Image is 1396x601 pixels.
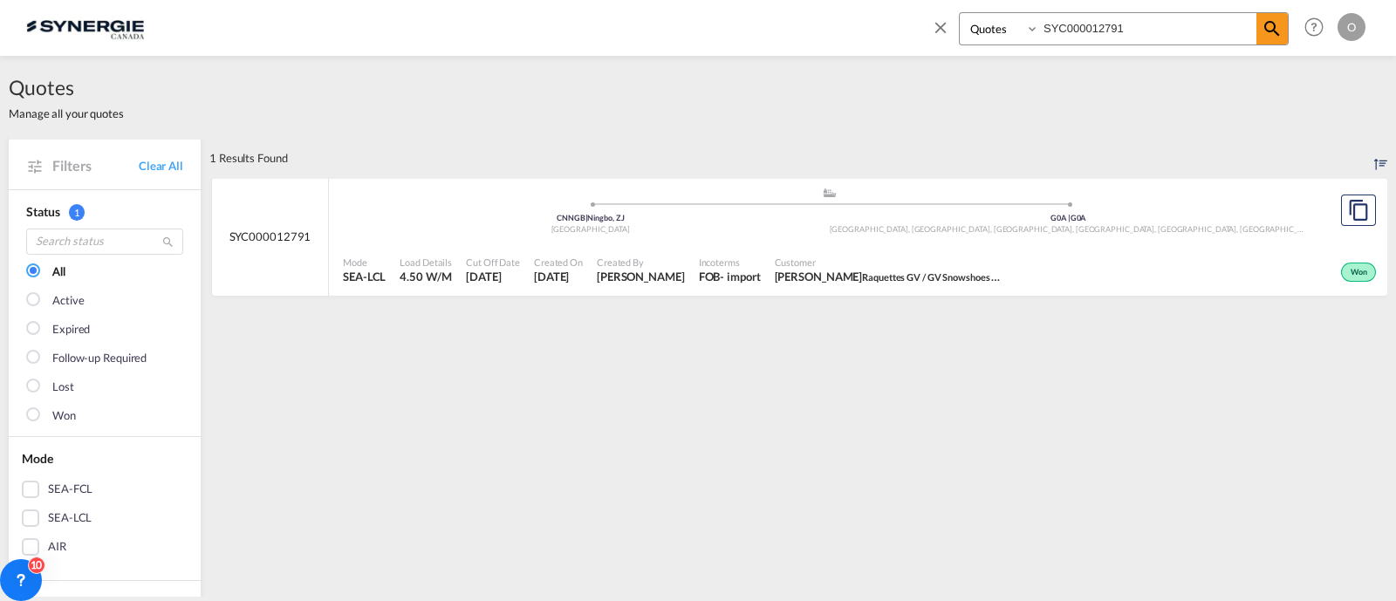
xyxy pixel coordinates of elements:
[775,256,1002,269] span: Customer
[819,188,840,197] md-icon: assets/icons/custom/ship-fill.svg
[400,270,451,283] span: 4.50 W/M
[1039,13,1256,44] input: Enter Quotation Number
[52,321,90,338] div: Expired
[22,538,188,556] md-checkbox: AIR
[229,229,311,244] span: SYC000012791
[139,158,183,174] a: Clear All
[551,224,630,234] span: [GEOGRAPHIC_DATA]
[534,256,583,269] span: Created On
[1071,213,1086,222] span: G0A
[585,213,588,222] span: |
[1050,213,1071,222] span: G0A
[1299,12,1329,42] span: Help
[534,269,583,284] span: 27 Jun 2025
[1374,139,1387,177] div: Sort by: Created On
[1338,13,1365,41] div: O
[466,256,520,269] span: Cut Off Date
[1351,267,1372,279] span: Won
[9,106,124,121] span: Manage all your quotes
[52,156,139,175] span: Filters
[699,269,721,284] div: FOB
[48,509,92,527] div: SEA-LCL
[597,256,685,269] span: Created By
[557,213,624,222] span: CNNGB Ningbo, ZJ
[1299,12,1338,44] div: Help
[466,269,520,284] span: 27 Jun 2025
[161,236,174,249] md-icon: icon-magnify
[212,178,1387,297] div: SYC000012791 assets/icons/custom/ship-fill.svgassets/icons/custom/roll-o-plane.svgOriginNingbo, Z...
[26,8,144,47] img: 1f56c880d42311ef80fc7dca854c8e59.png
[52,263,65,281] div: All
[862,270,1030,283] span: Raquettes GV / GV Snowshoes / ONATA
[22,451,53,466] span: Mode
[26,204,59,219] span: Status
[22,509,188,527] md-checkbox: SEA-LCL
[48,481,92,498] div: SEA-FCL
[1256,13,1288,44] span: icon-magnify
[343,256,386,269] span: Mode
[22,481,188,498] md-checkbox: SEA-FCL
[720,269,760,284] div: - import
[931,17,950,37] md-icon: icon-close
[52,407,76,425] div: Won
[343,269,386,284] span: SEA-LCL
[26,229,183,255] input: Search status
[48,538,66,556] div: AIR
[1341,195,1376,226] button: Copy Quote
[1348,200,1369,221] md-icon: assets/icons/custom/copyQuote.svg
[699,269,761,284] div: FOB import
[1341,263,1376,282] div: Won
[597,269,685,284] span: Rosa Ho
[931,12,959,54] span: icon-close
[775,269,1002,284] span: Patrick morency Raquettes GV / GV Snowshoes / ONATA
[52,379,74,396] div: Lost
[209,139,288,177] div: 1 Results Found
[1262,18,1283,39] md-icon: icon-magnify
[52,292,84,310] div: Active
[1068,213,1071,222] span: |
[26,203,183,221] div: Status 1
[400,256,452,269] span: Load Details
[699,256,761,269] span: Incoterms
[9,73,124,101] span: Quotes
[69,204,85,221] span: 1
[52,350,147,367] div: Follow-up Required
